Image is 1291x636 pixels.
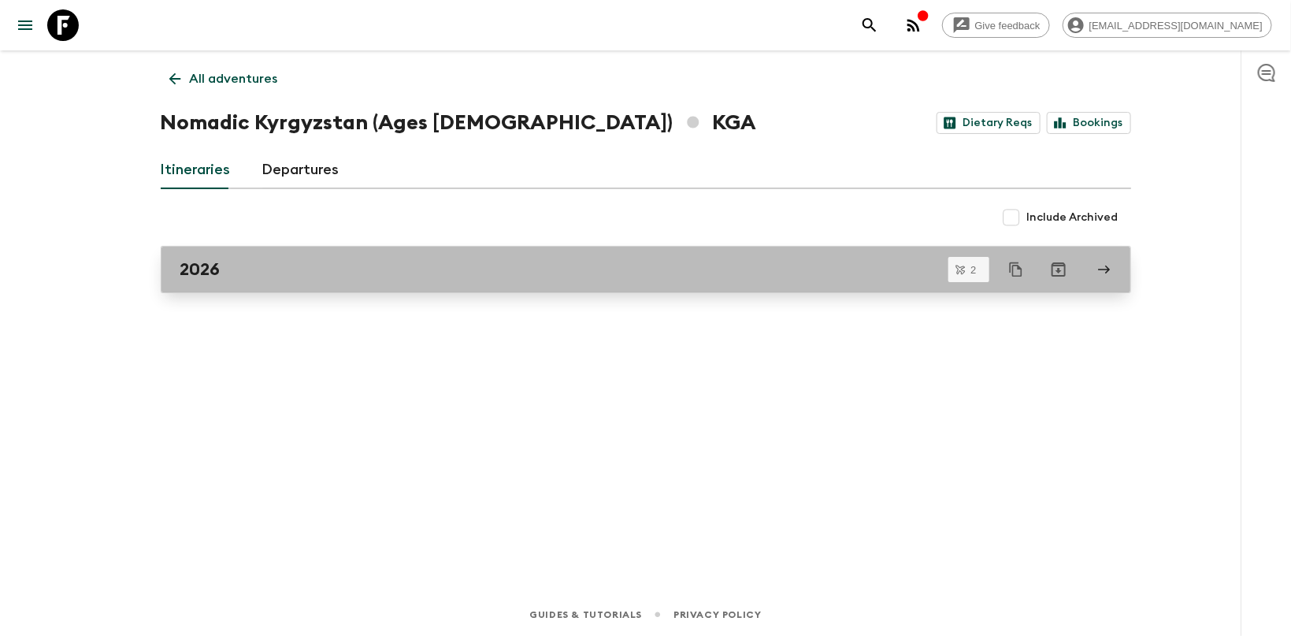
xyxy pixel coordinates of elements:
a: Dietary Reqs [937,112,1041,134]
a: Give feedback [942,13,1050,38]
a: Guides & Tutorials [529,606,642,623]
button: Duplicate [1002,255,1030,284]
a: Itineraries [161,151,231,189]
a: All adventures [161,63,287,95]
a: 2026 [161,246,1131,293]
a: Bookings [1047,112,1131,134]
div: [EMAIL_ADDRESS][DOMAIN_NAME] [1063,13,1272,38]
a: Privacy Policy [673,606,761,623]
button: menu [9,9,41,41]
button: Archive [1043,254,1074,285]
h1: Nomadic Kyrgyzstan (Ages [DEMOGRAPHIC_DATA]) KGA [161,107,757,139]
span: Include Archived [1027,210,1118,225]
button: search adventures [854,9,885,41]
span: [EMAIL_ADDRESS][DOMAIN_NAME] [1081,20,1271,32]
p: All adventures [190,69,278,88]
span: 2 [961,265,985,275]
h2: 2026 [180,259,221,280]
a: Departures [262,151,339,189]
span: Give feedback [966,20,1049,32]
